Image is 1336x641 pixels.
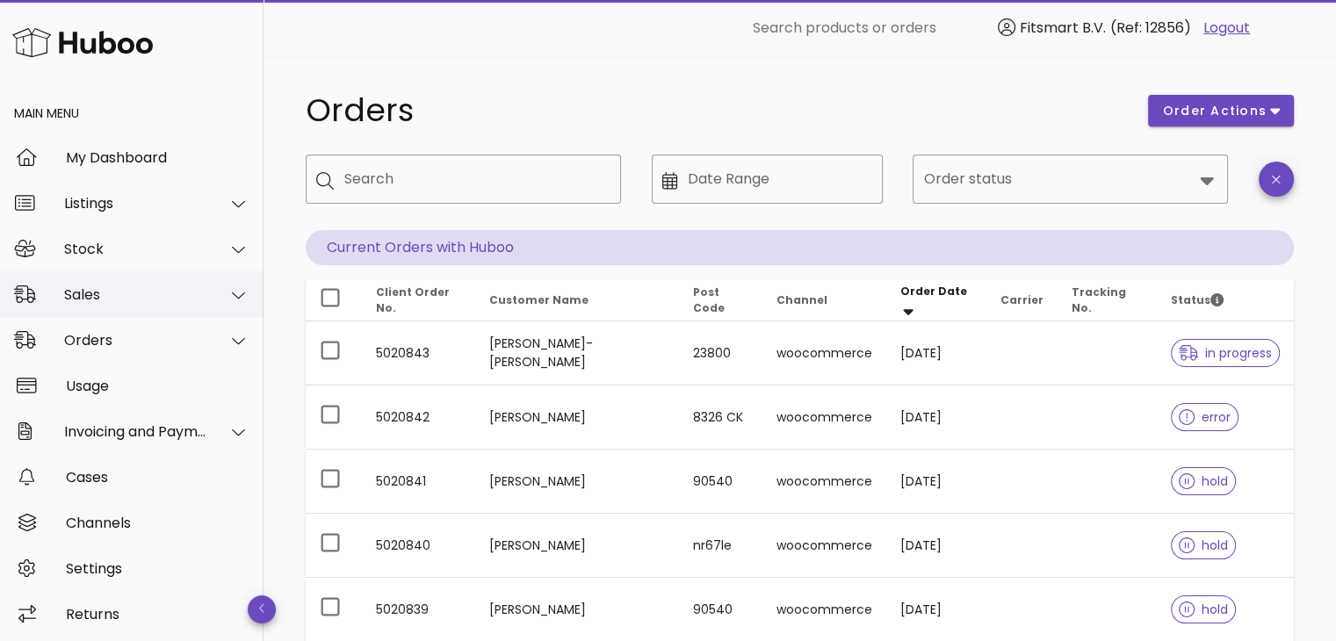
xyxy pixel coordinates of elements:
div: My Dashboard [66,149,249,166]
th: Customer Name [475,279,678,321]
span: Client Order No. [376,284,450,315]
div: Listings [64,195,207,212]
td: woocommerce [762,321,886,385]
img: Huboo Logo [12,24,153,61]
th: Order Date: Sorted descending. Activate to remove sorting. [886,279,986,321]
span: hold [1179,475,1228,487]
th: Tracking No. [1058,279,1157,321]
span: Post Code [693,284,725,315]
td: 5020843 [362,321,475,385]
p: Current Orders with Huboo [306,230,1294,265]
div: Usage [66,378,249,394]
th: Status [1157,279,1294,321]
th: Carrier [986,279,1058,321]
td: [PERSON_NAME]-[PERSON_NAME] [475,321,678,385]
span: hold [1179,539,1228,551]
td: woocommerce [762,514,886,578]
td: [DATE] [886,450,986,514]
span: hold [1179,603,1228,616]
td: 5020841 [362,450,475,514]
td: [PERSON_NAME] [475,514,678,578]
div: Sales [64,286,207,303]
span: order actions [1162,102,1267,120]
div: Settings [66,560,249,577]
td: nr67le [679,514,763,578]
span: Channel [776,292,827,307]
button: order actions [1148,95,1294,126]
h1: Orders [306,95,1127,126]
th: Client Order No. [362,279,475,321]
td: 23800 [679,321,763,385]
div: Invoicing and Payments [64,423,207,440]
div: Orders [64,332,207,349]
span: Order Date [900,284,967,299]
span: Fitsmart B.V. [1020,18,1106,38]
div: Channels [66,515,249,531]
div: Stock [64,241,207,257]
span: Carrier [1000,292,1044,307]
span: Tracking No. [1072,284,1126,315]
td: woocommerce [762,385,886,450]
td: [PERSON_NAME] [475,385,678,450]
td: 5020842 [362,385,475,450]
td: [PERSON_NAME] [475,450,678,514]
div: Cases [66,469,249,486]
span: Status [1171,292,1224,307]
div: Order status [913,155,1228,204]
td: [DATE] [886,514,986,578]
td: 90540 [679,450,763,514]
span: Customer Name [489,292,589,307]
td: woocommerce [762,450,886,514]
td: 5020840 [362,514,475,578]
span: in progress [1179,347,1272,359]
a: Logout [1203,18,1250,39]
th: Post Code [679,279,763,321]
span: (Ref: 12856) [1110,18,1191,38]
td: [DATE] [886,385,986,450]
th: Channel [762,279,886,321]
div: Returns [66,606,249,623]
td: 8326 CK [679,385,763,450]
span: error [1179,411,1231,423]
td: [DATE] [886,321,986,385]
